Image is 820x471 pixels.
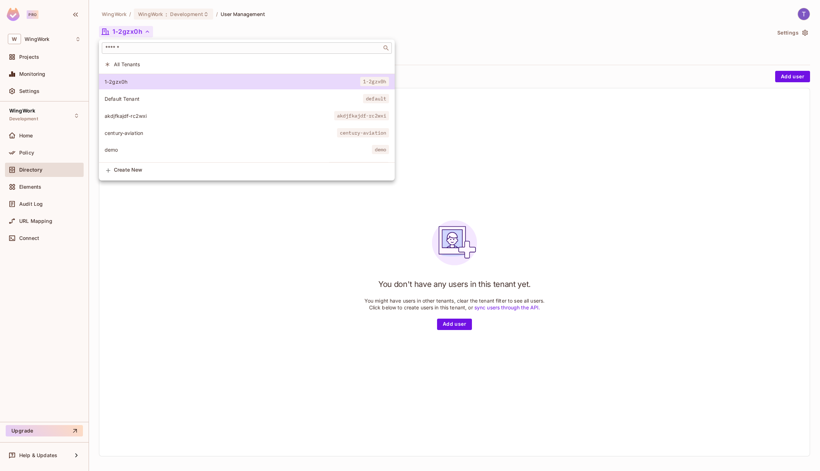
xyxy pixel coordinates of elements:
span: default [363,94,389,103]
span: Default Tenant [105,95,363,102]
span: century-aviation [105,130,337,136]
span: Create New [114,167,389,173]
div: Show only users with a role in this tenant: century-aviation [99,125,395,141]
div: Show only users with a role in this tenant: akdjfkajdf-rc2wxi [99,108,395,124]
div: Show only users with a role in this tenant: demo [99,142,395,157]
span: akdjfkajdf-rc2wxi [334,111,389,120]
span: akdjfkajdf-rc2wxi [105,112,334,119]
span: 1-2gzx0h [360,77,389,86]
span: century-aviation [337,128,389,137]
span: All Tenants [114,61,389,68]
div: Show only users with a role in this tenant: Default Tenant [99,91,395,106]
span: demo-org-1724495366 [328,162,389,171]
span: demo [372,145,389,154]
span: demo [105,146,372,153]
div: Show only users with a role in this tenant: demo-org-1724495366 [99,159,395,174]
span: 1-2gzx0h [105,78,360,85]
div: Show only users with a role in this tenant: 1-2gzx0h [99,74,395,89]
